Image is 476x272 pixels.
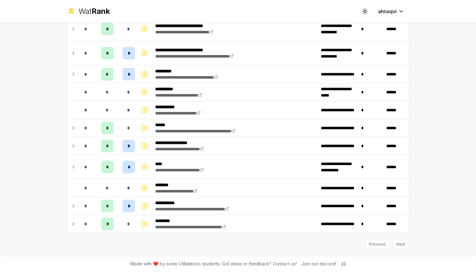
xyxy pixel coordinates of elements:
div: Join our discord! [301,261,336,267]
button: ahnaqvi [373,6,409,17]
a: WatRank [67,6,110,16]
span: Made with ❤️ by some UWaterloo students. Got ideas or feedback? [130,261,296,267]
span: Rank [92,7,110,16]
a: Contact us! [273,261,296,266]
span: ahnaqvi [378,8,397,15]
div: Wat [78,6,110,16]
